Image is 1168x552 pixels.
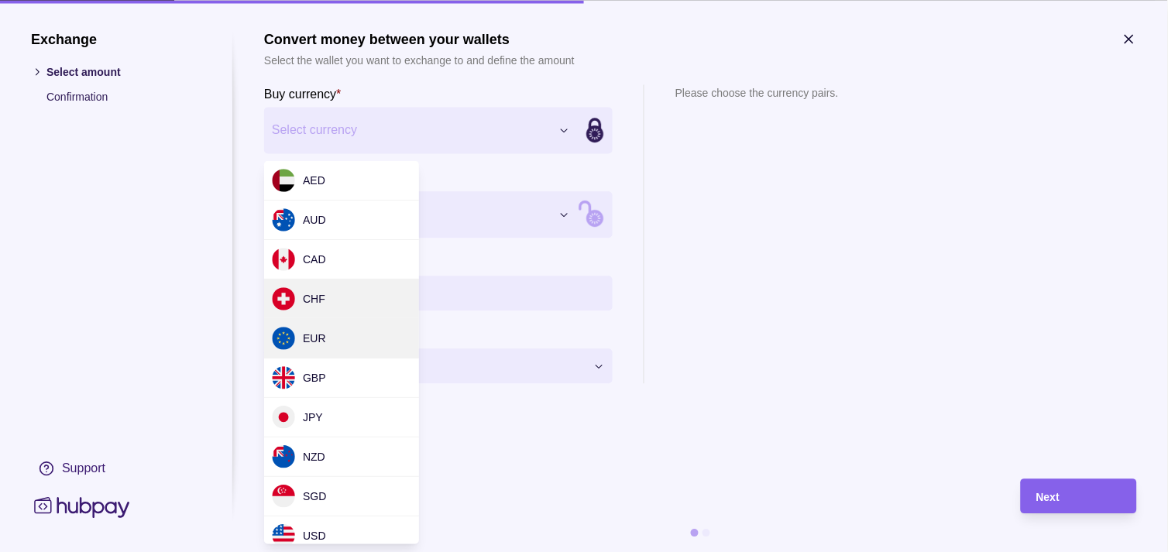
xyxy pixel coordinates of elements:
[303,411,323,423] span: JPY
[272,287,295,310] img: ch
[272,248,295,271] img: ca
[272,524,295,547] img: us
[303,451,325,463] span: NZD
[272,445,295,468] img: nz
[272,485,295,508] img: sg
[303,214,326,226] span: AUD
[303,293,325,305] span: CHF
[303,372,326,384] span: GBP
[303,332,326,345] span: EUR
[272,406,295,429] img: jp
[272,327,295,350] img: eu
[272,208,295,231] img: au
[303,490,326,502] span: SGD
[272,169,295,192] img: ae
[303,174,325,187] span: AED
[272,366,295,389] img: gb
[303,530,326,542] span: USD
[303,253,326,266] span: CAD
